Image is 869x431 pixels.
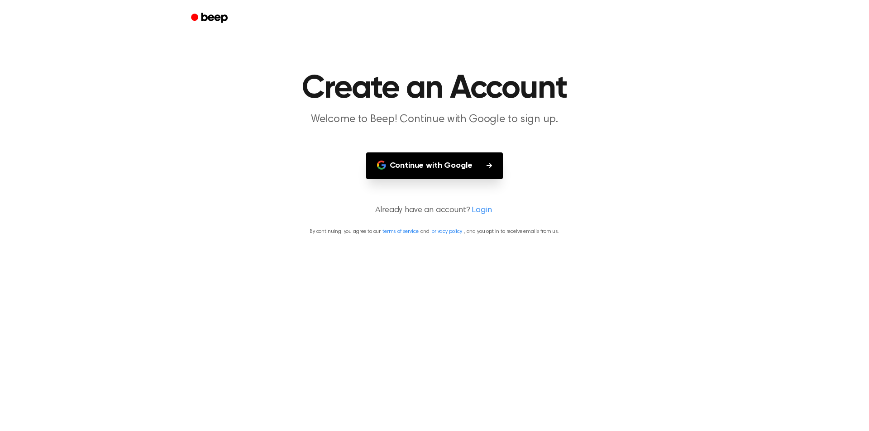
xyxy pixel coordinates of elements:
[431,229,462,234] a: privacy policy
[11,227,858,236] p: By continuing, you agree to our and , and you opt in to receive emails from us.
[366,152,503,179] button: Continue with Google
[261,112,608,127] p: Welcome to Beep! Continue with Google to sign up.
[185,9,236,27] a: Beep
[11,204,858,217] p: Already have an account?
[203,72,666,105] h1: Create an Account
[472,204,492,217] a: Login
[382,229,418,234] a: terms of service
